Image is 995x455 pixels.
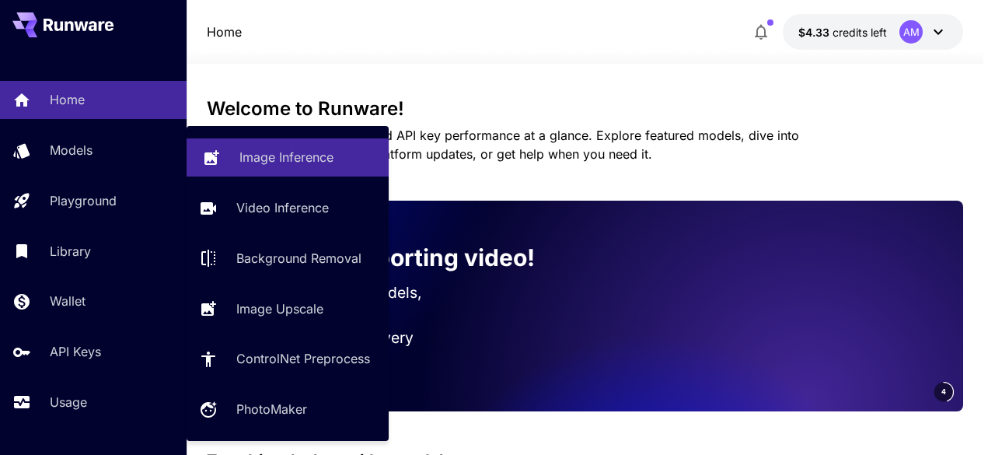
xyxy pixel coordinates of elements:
button: $4.32973 [783,14,963,50]
p: ControlNet Preprocess [236,349,370,368]
a: Background Removal [187,240,389,278]
p: Image Upscale [236,299,323,318]
span: $4.33 [798,26,833,39]
nav: breadcrumb [207,23,242,41]
p: Run the best video models, at much lower cost. [232,282,560,327]
div: AM [899,20,923,44]
p: Models [50,141,93,159]
p: Playground [50,191,117,210]
a: ControlNet Preprocess [187,340,389,378]
div: $4.32973 [798,24,887,40]
p: Video Inference [236,198,329,217]
a: Image Inference [187,138,389,177]
span: credits left [833,26,887,39]
p: API Keys [50,342,101,361]
p: PhotoMaker [236,400,307,418]
span: Check out your usage stats and API key performance at a glance. Explore featured models, dive int... [207,128,799,162]
a: PhotoMaker [187,390,389,429]
span: 4 [941,386,946,397]
p: Background Removal [236,249,361,268]
p: Library [50,242,91,261]
p: Home [50,90,85,109]
p: Now supporting video! [275,240,535,275]
a: Video Inference [187,189,389,227]
p: Usage [50,393,87,411]
p: Wallet [50,292,86,310]
h3: Welcome to Runware! [207,98,964,120]
a: Image Upscale [187,289,389,327]
p: Save up to $350 for every 1000 Minimax assets. [232,327,560,372]
p: Image Inference [239,148,333,166]
p: Home [207,23,242,41]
